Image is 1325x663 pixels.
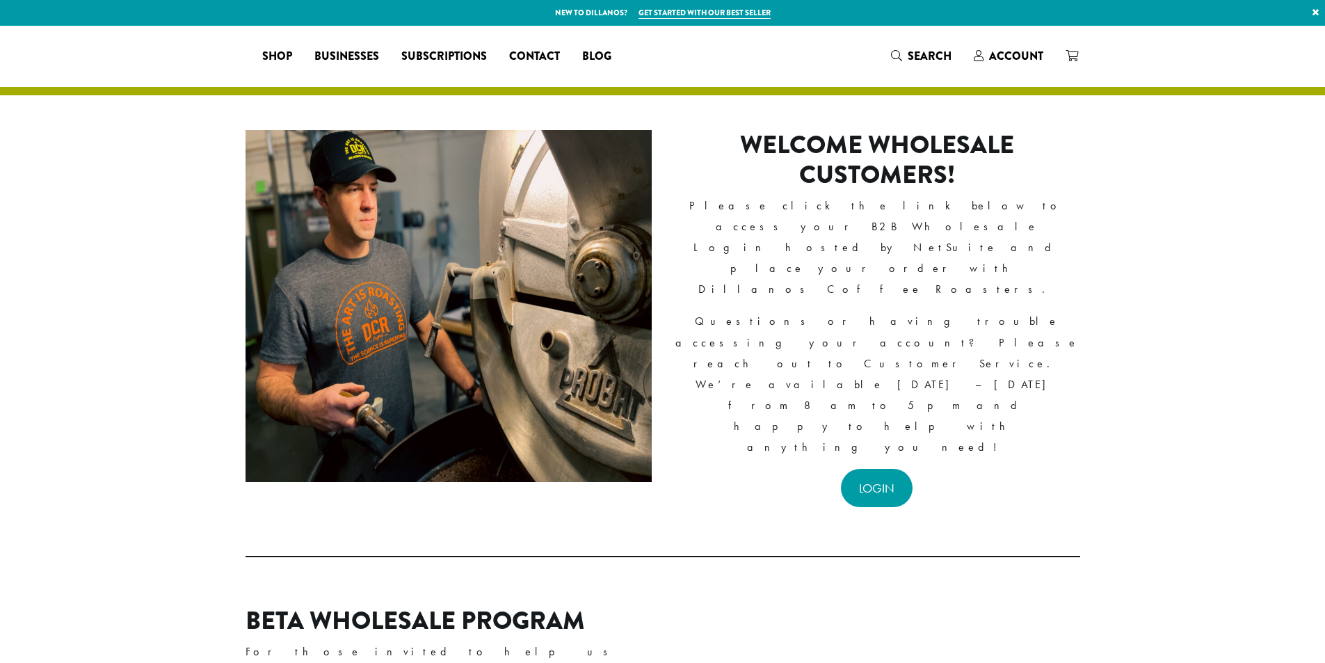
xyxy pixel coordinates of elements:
[989,48,1043,64] span: Account
[251,45,303,67] a: Shop
[509,48,560,65] span: Contact
[401,48,487,65] span: Subscriptions
[674,195,1080,300] p: Please click the link below to access your B2B Wholesale Login hosted by NetSuite and place your ...
[314,48,379,65] span: Businesses
[674,130,1080,190] h2: Welcome Wholesale Customers!
[582,48,611,65] span: Blog
[639,7,771,19] a: Get started with our best seller
[674,311,1080,458] p: Questions or having trouble accessing your account? Please reach out to Customer Service. We’re a...
[841,469,913,507] a: LOGIN
[880,45,963,67] a: Search
[262,48,292,65] span: Shop
[908,48,951,64] span: Search
[246,606,652,636] h2: Beta Wholesale Program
